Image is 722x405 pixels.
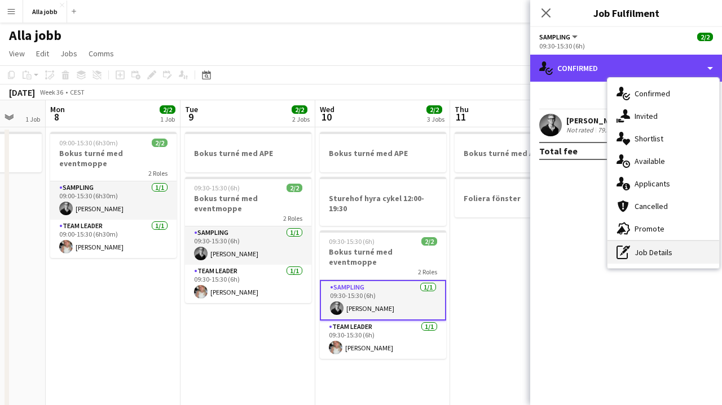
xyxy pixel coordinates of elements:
[539,33,570,41] span: Sampling
[635,179,670,189] span: Applicants
[9,48,25,59] span: View
[318,110,334,123] span: 10
[607,241,719,264] div: Job Details
[185,265,311,303] app-card-role: Team Leader1/109:30-15:30 (6h)[PERSON_NAME]
[185,132,311,172] app-job-card: Bokus turné med APE
[37,88,65,96] span: Week 36
[287,184,302,192] span: 2/2
[320,148,446,158] h3: Bokus turné med APE
[185,193,311,213] h3: Bokus turné med eventmoppe
[329,237,375,246] span: 09:30-15:30 (6h)
[50,220,177,258] app-card-role: Team Leader1/109:00-15:30 (6h30m)[PERSON_NAME]
[185,177,311,303] app-job-card: 09:30-15:30 (6h)2/2Bokus turné med eventmoppe2 RolesSampling1/109:30-15:30 (6h)[PERSON_NAME]Team ...
[635,201,668,211] span: Cancelled
[152,139,168,147] span: 2/2
[185,104,198,114] span: Tue
[183,110,198,123] span: 9
[455,177,581,217] app-job-card: Foliera fönster
[292,105,307,114] span: 2/2
[49,110,65,123] span: 8
[70,88,85,96] div: CEST
[453,110,469,123] span: 11
[89,48,114,59] span: Comms
[635,156,665,166] span: Available
[320,321,446,359] app-card-role: Team Leader1/109:30-15:30 (6h)[PERSON_NAME]
[530,55,722,82] div: Confirmed
[418,268,437,276] span: 2 Roles
[185,226,311,265] app-card-role: Sampling1/109:30-15:30 (6h)[PERSON_NAME]
[56,46,82,61] a: Jobs
[635,224,664,234] span: Promote
[421,237,437,246] span: 2/2
[50,132,177,258] app-job-card: 09:00-15:30 (6h30m)2/2Bokus turné med eventmoppe2 RolesSampling1/109:00-15:30 (6h30m)[PERSON_NAME...
[50,148,177,168] h3: Bokus turné med eventmoppe
[596,126,621,135] div: 79.5km
[9,87,35,98] div: [DATE]
[320,104,334,114] span: Wed
[426,105,442,114] span: 2/2
[320,247,446,267] h3: Bokus turné med eventmoppe
[84,46,118,61] a: Comms
[32,46,54,61] a: Edit
[539,33,579,41] button: Sampling
[160,115,175,123] div: 1 Job
[59,139,118,147] span: 09:00-15:30 (6h30m)
[292,115,310,123] div: 2 Jobs
[539,42,713,50] div: 09:30-15:30 (6h)
[50,181,177,220] app-card-role: Sampling1/109:00-15:30 (6h30m)[PERSON_NAME]
[160,105,175,114] span: 2/2
[9,27,61,44] h1: Alla jobb
[635,88,670,99] span: Confirmed
[566,115,640,126] div: [PERSON_NAME]
[530,6,722,20] h3: Job Fulfilment
[455,148,581,158] h3: Bokus turné med APE
[50,104,65,114] span: Mon
[60,48,77,59] span: Jobs
[194,184,240,192] span: 09:30-15:30 (6h)
[320,132,446,172] app-job-card: Bokus turné med APE
[566,126,596,135] div: Not rated
[23,1,67,23] button: Alla jobb
[25,115,40,123] div: 1 Job
[283,214,302,222] span: 2 Roles
[455,193,581,203] h3: Foliera fönster
[36,48,49,59] span: Edit
[320,230,446,359] app-job-card: 09:30-15:30 (6h)2/2Bokus turné med eventmoppe2 RolesSampling1/109:30-15:30 (6h)[PERSON_NAME]Team ...
[635,133,663,144] span: Shortlist
[5,46,29,61] a: View
[148,169,168,177] span: 2 Roles
[455,132,581,172] app-job-card: Bokus turné med APE
[539,145,578,157] div: Total fee
[185,148,311,158] h3: Bokus turné med APE
[427,115,444,123] div: 3 Jobs
[697,33,713,41] span: 2/2
[455,104,469,114] span: Thu
[320,193,446,213] h3: Sturehof hyra cykel 12:00-19:30
[635,111,658,121] span: Invited
[320,280,446,321] app-card-role: Sampling1/109:30-15:30 (6h)[PERSON_NAME]
[320,177,446,226] app-job-card: Sturehof hyra cykel 12:00-19:30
